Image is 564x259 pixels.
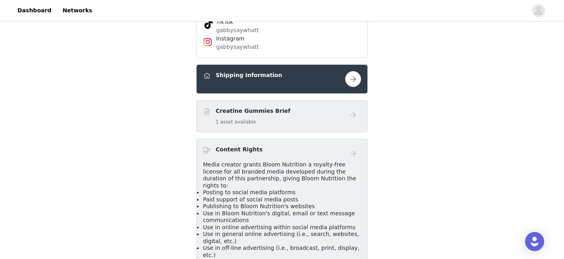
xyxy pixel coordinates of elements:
h4: Content Rights [216,145,263,154]
img: Instagram Icon [203,37,212,47]
span: Paid support of social media posts [203,196,298,203]
h4: Creatine Gummies Brief [216,107,290,115]
h5: 1 asset available [216,118,290,126]
div: Open Intercom Messenger [525,232,544,251]
span: Publishing to Bloom Nutrition's websites [203,203,315,209]
span: Use in Bloom Nutrition's digital, email or text message communications [203,210,355,224]
h4: TikTok [216,18,348,26]
span: Media creator grants Bloom Nutrition a royalty-free license for all branded media developed durin... [203,161,356,189]
p: gabbysaywhatt [216,26,348,35]
a: Networks [58,2,97,19]
span: Posting to social media platforms [203,189,296,195]
span: Use in general online advertising (i.e., search, websites, digital, etc.) [203,231,359,244]
h4: Instagram [216,35,348,43]
div: Shipping Information [196,64,368,94]
div: avatar [535,4,542,17]
div: Creatine Gummies Brief [196,100,368,132]
span: Use in off-line advertising (i.e., broadcast, print, display, etc.) [203,245,359,258]
h4: Shipping Information [216,71,282,79]
a: Dashboard [13,2,56,19]
span: Use in online advertising within social media platforms [203,224,355,230]
p: gabbysaywhatt [216,43,348,51]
